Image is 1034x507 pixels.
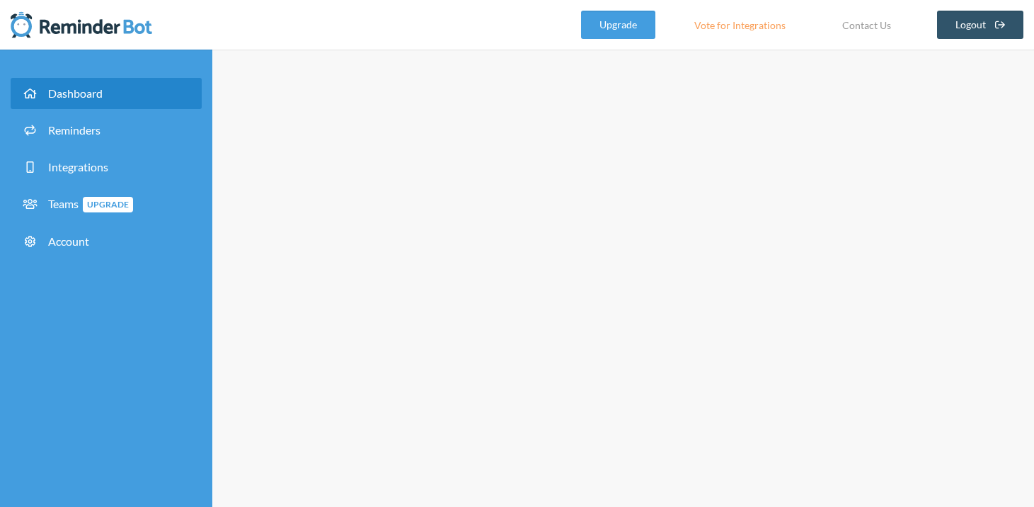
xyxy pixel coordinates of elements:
a: Upgrade [581,11,655,39]
a: TeamsUpgrade [11,188,202,220]
a: Vote for Integrations [677,11,803,39]
a: Contact Us [825,11,909,39]
a: Reminders [11,115,202,146]
img: Reminder Bot [11,11,152,39]
span: Dashboard [48,86,103,100]
a: Integrations [11,152,202,183]
a: Account [11,226,202,257]
span: Upgrade [83,197,133,212]
span: Teams [48,197,133,210]
a: Dashboard [11,78,202,109]
a: Logout [937,11,1024,39]
span: Account [48,234,89,248]
span: Integrations [48,160,108,173]
span: Reminders [48,123,100,137]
